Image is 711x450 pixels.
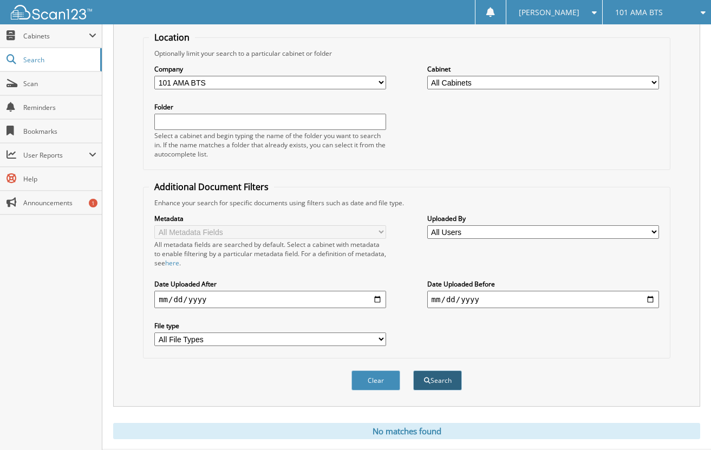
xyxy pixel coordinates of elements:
div: 1 [89,199,97,207]
label: Folder [154,102,386,112]
span: Announcements [23,198,96,207]
span: Scan [23,79,96,88]
span: User Reports [23,151,89,160]
span: Search [23,55,95,64]
div: Enhance your search for specific documents using filters such as date and file type. [149,198,664,207]
img: scan123-logo-white.svg [11,5,92,19]
input: start [154,291,386,308]
span: [PERSON_NAME] [519,9,579,16]
div: No matches found [113,423,700,439]
label: File type [154,321,386,330]
input: end [427,291,659,308]
span: Cabinets [23,31,89,41]
div: All metadata fields are searched by default. Select a cabinet with metadata to enable filtering b... [154,240,386,268]
legend: Location [149,31,195,43]
label: Uploaded By [427,214,659,223]
span: 101 AMA BTS [615,9,663,16]
span: Help [23,174,96,184]
label: Date Uploaded Before [427,279,659,289]
legend: Additional Document Filters [149,181,274,193]
label: Metadata [154,214,386,223]
div: Select a cabinet and begin typing the name of the folder you want to search in. If the name match... [154,131,386,159]
span: Bookmarks [23,127,96,136]
label: Cabinet [427,64,659,74]
button: Clear [351,370,400,390]
div: Optionally limit your search to a particular cabinet or folder [149,49,664,58]
a: here [165,258,179,268]
label: Date Uploaded After [154,279,386,289]
label: Company [154,64,386,74]
span: Reminders [23,103,96,112]
button: Search [413,370,462,390]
